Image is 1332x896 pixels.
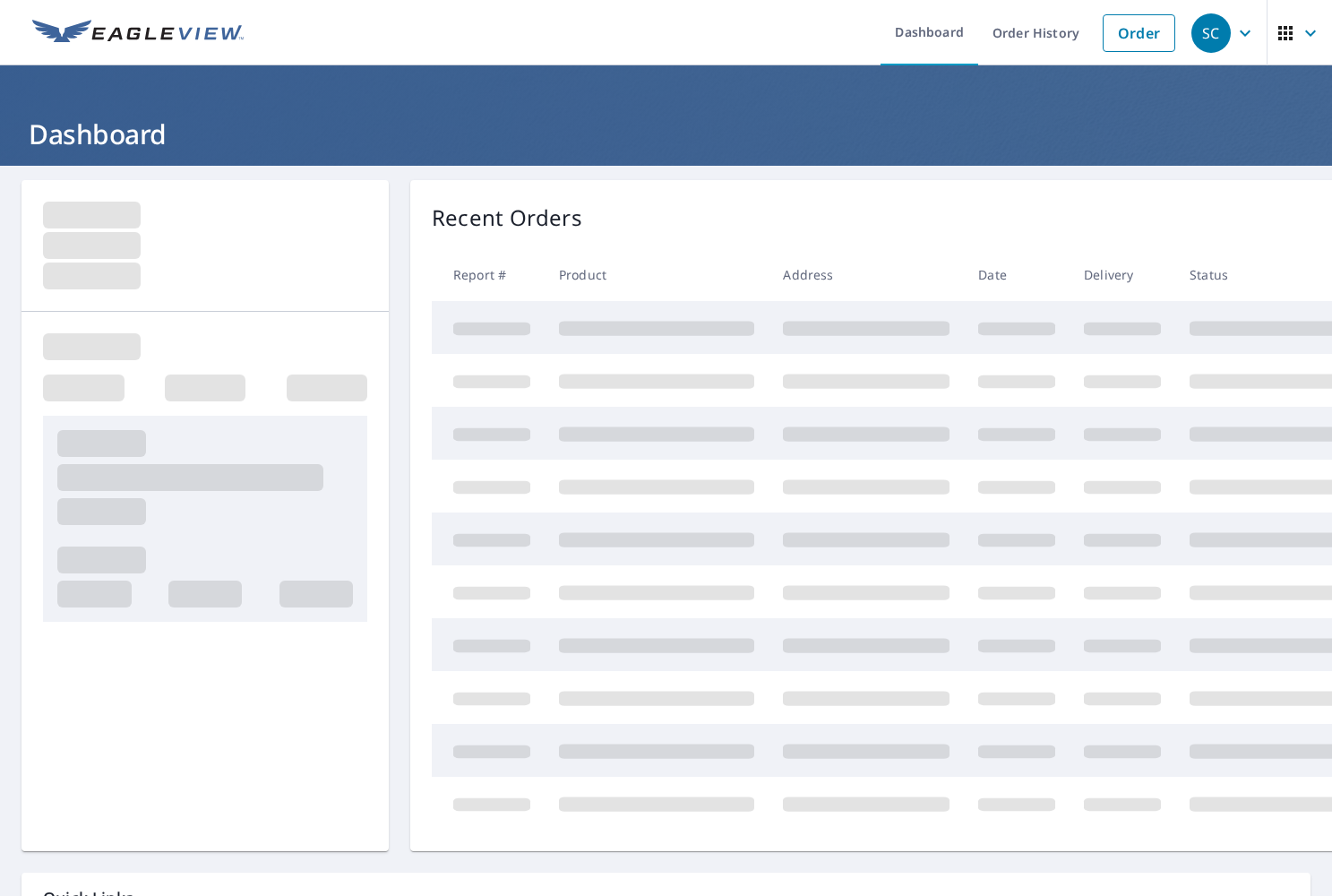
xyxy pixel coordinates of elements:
[32,20,244,47] img: EV Logo
[769,248,964,301] th: Address
[432,248,545,301] th: Report #
[1191,13,1231,53] div: SC
[432,202,582,234] p: Recent Orders
[1070,248,1175,301] th: Delivery
[964,248,1070,301] th: Date
[545,248,769,301] th: Product
[1103,14,1175,52] a: Order
[21,116,1311,152] h1: Dashboard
